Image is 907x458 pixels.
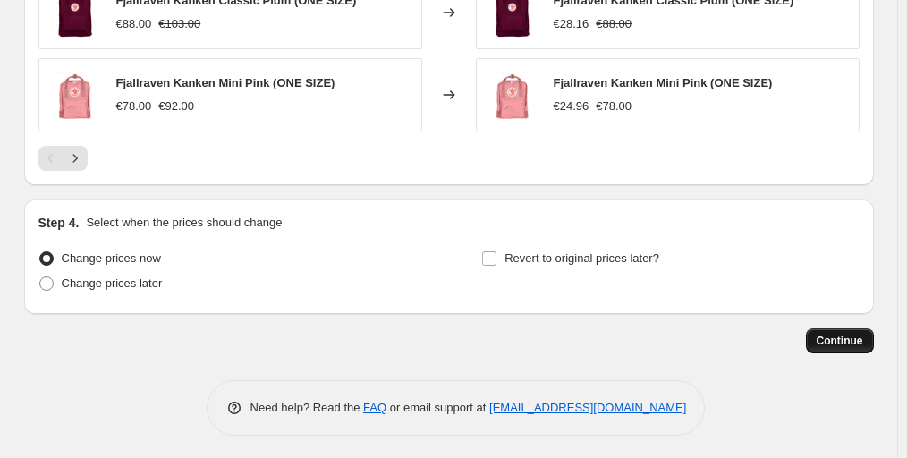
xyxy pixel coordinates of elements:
[86,214,282,232] p: Select when the prices should change
[486,68,539,122] img: 7E891C2A-2DEF-6A46-0751-DBC0147DFCE1_80x.webp
[63,146,88,171] button: Next
[596,15,632,33] strike: €88.00
[116,15,152,33] div: €88.00
[48,68,102,122] img: 7E891C2A-2DEF-6A46-0751-DBC0147DFCE1_80x.webp
[158,98,194,115] strike: €92.00
[817,334,863,348] span: Continue
[38,146,88,171] nav: Pagination
[596,98,632,115] strike: €78.00
[62,251,161,265] span: Change prices now
[116,76,335,89] span: Fjallraven Kanken Mini Pink (ONE SIZE)
[554,76,773,89] span: Fjallraven Kanken Mini Pink (ONE SIZE)
[116,98,152,115] div: €78.00
[158,15,200,33] strike: €103.00
[386,401,489,414] span: or email support at
[489,401,686,414] a: [EMAIL_ADDRESS][DOMAIN_NAME]
[554,98,589,115] div: €24.96
[806,328,874,353] button: Continue
[504,251,659,265] span: Revert to original prices later?
[250,401,364,414] span: Need help? Read the
[38,214,80,232] h2: Step 4.
[363,401,386,414] a: FAQ
[554,15,589,33] div: €28.16
[62,276,163,290] span: Change prices later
